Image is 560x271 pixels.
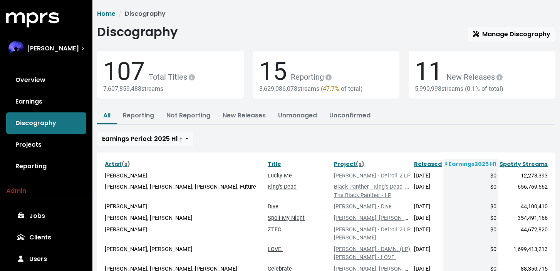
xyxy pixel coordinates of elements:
td: [PERSON_NAME], [PERSON_NAME] [103,212,266,224]
a: mprs logo [6,15,59,24]
a: Dive [268,203,278,210]
td: [DATE] [412,170,443,182]
td: [DATE] [412,244,443,263]
a: Not Reporting [166,111,210,120]
a: Spoil My Night [268,215,305,221]
span: (s) [122,160,130,168]
td: 12,278,393 [498,170,549,182]
td: [DATE] [412,212,443,224]
span: 11 [415,57,443,86]
td: 44,672,820 [498,224,549,244]
td: 354,491,166 [498,212,549,224]
div: $0 [445,226,496,234]
td: [PERSON_NAME], [PERSON_NAME], [PERSON_NAME], Future [103,181,266,201]
span: [PERSON_NAME] [27,44,79,53]
div: $0 [445,172,496,180]
td: [PERSON_NAME] [103,170,266,182]
a: Title [268,160,281,168]
h1: Discography [97,25,178,39]
span: Reporting [287,72,333,82]
div: 7,607,859,488 streams [103,85,238,92]
span: Total Titles [145,72,196,82]
div: 5,990,998 streams ( of total) [415,85,549,92]
a: Spotify Streams [500,160,548,168]
li: Discography [116,9,166,18]
span: New Releases [443,72,504,82]
a: Reporting [6,156,86,177]
nav: breadcrumb [97,9,555,18]
a: Unconfirmed [329,111,371,120]
a: All [103,111,111,120]
span: Manage Discography [473,30,550,38]
span: Earnings Period: 2025 H1 [102,134,182,143]
a: Overview [6,69,86,91]
div: $0 [445,245,496,254]
div: 3,629,086,078 streams ( of total) [259,85,394,92]
a: [PERSON_NAME] - Dive [334,203,392,210]
a: Reporting [123,111,154,120]
a: Unmanaged [278,111,317,120]
td: [PERSON_NAME], [PERSON_NAME] [103,244,266,263]
a: Jobs [6,205,86,227]
a: Projects [6,134,86,156]
a: Users [6,248,86,270]
td: 1,699,413,213 [498,244,549,263]
a: [PERSON_NAME] - Detroit 2 LP [334,172,411,179]
a: Manage Discography [468,27,555,42]
small: † [179,136,182,142]
span: 107 [103,57,145,86]
button: Earnings Period: 2025 H1 † [97,132,193,146]
a: Artist(s) [105,160,130,168]
a: Clients [6,227,86,248]
a: ZTFO [268,226,282,233]
td: [PERSON_NAME] [103,201,266,212]
div: $0 [445,202,496,211]
a: King's Dead [268,184,297,190]
a: Home [97,9,116,18]
td: [DATE] [412,181,443,201]
a: New Releases [223,111,266,120]
th: Earnings 2025 H1 [443,159,498,170]
a: Released [414,160,442,168]
a: [PERSON_NAME] - Detroit 2 LP [334,226,411,233]
a: LOVE. [268,246,283,253]
td: 656,769,562 [498,181,549,201]
a: [PERSON_NAME] [334,234,376,241]
a: Lucky Me [268,172,292,179]
td: [DATE] [412,224,443,244]
a: Project(s) [334,160,364,168]
span: 47.7% [323,85,339,92]
span: 0.1% [467,85,480,92]
td: 44,100,410 [498,201,549,212]
span: (s) [356,160,364,168]
img: The selected account / producer [8,41,24,56]
td: [PERSON_NAME] [103,224,266,244]
a: [PERSON_NAME] - LOVE. [334,254,396,261]
span: 15 [259,57,287,86]
a: Black Panther - King's Dead, Redemption [334,184,436,190]
a: [PERSON_NAME] - DAMN. (LP) [334,246,410,253]
div: $0 [445,214,496,222]
a: [PERSON_NAME], [PERSON_NAME] - Spoil My Night [334,215,463,221]
a: The Black Panther - LP [334,192,391,199]
td: [DATE] [412,201,443,212]
a: Earnings [6,91,86,112]
div: $0 [445,183,496,191]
